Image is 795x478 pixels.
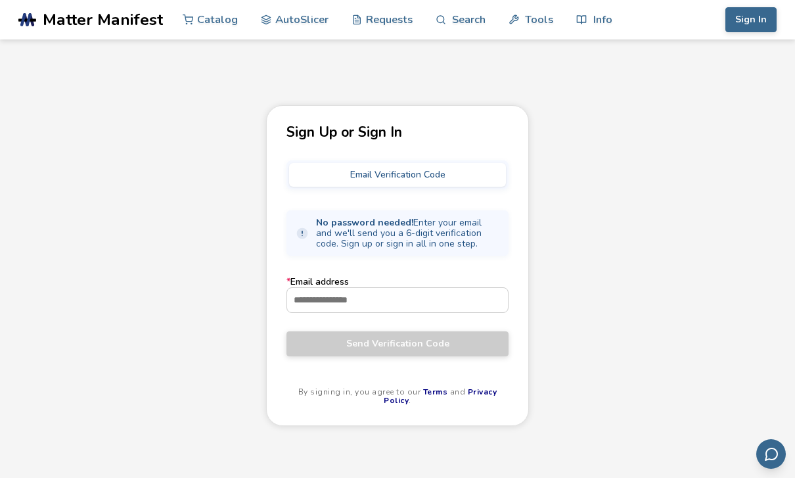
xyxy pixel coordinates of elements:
[384,387,497,406] a: Privacy Policy
[289,163,506,187] button: Email Verification Code
[316,216,413,229] strong: No password needed!
[756,439,786,469] button: Send feedback via email
[286,331,509,356] button: Send Verification Code
[286,388,509,406] p: By signing in, you agree to our and .
[286,277,509,312] label: Email address
[287,288,508,312] input: *Email address
[725,7,777,32] button: Sign In
[286,126,509,139] p: Sign Up or Sign In
[423,387,448,397] a: Terms
[296,339,499,349] span: Send Verification Code
[43,11,163,29] span: Matter Manifest
[316,218,500,249] span: Enter your email and we'll send you a 6-digit verification code. Sign up or sign in all in one step.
